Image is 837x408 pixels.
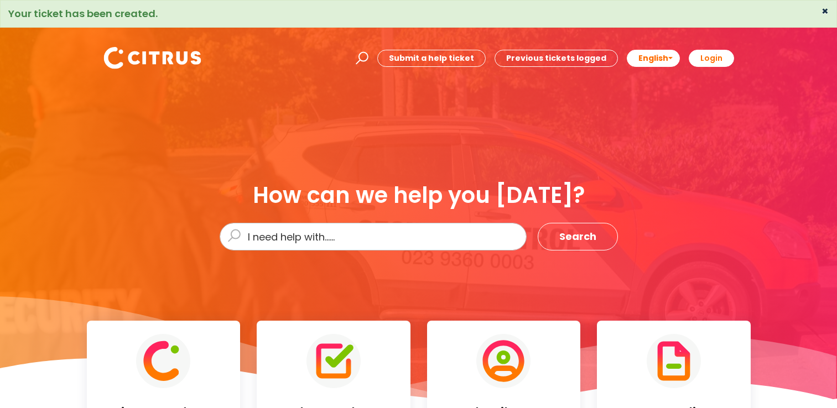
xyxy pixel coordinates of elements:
[822,6,829,16] button: ×
[689,50,734,67] a: Login
[538,223,618,250] button: Search
[220,183,618,207] div: How can we help you [DATE]?
[220,223,527,250] input: I need help with......
[495,50,618,67] a: Previous tickets logged
[700,53,722,64] b: Login
[638,53,668,64] span: English
[377,50,486,67] a: Submit a help ticket
[559,228,596,245] span: Search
